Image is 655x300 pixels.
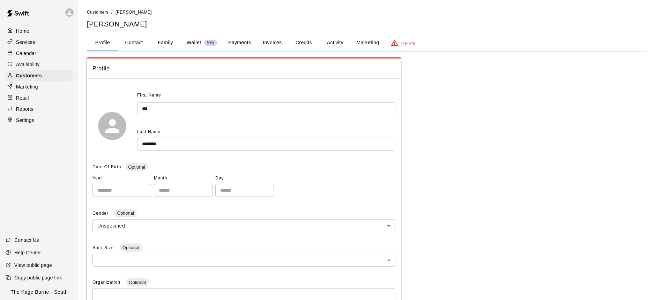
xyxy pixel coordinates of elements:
[16,106,34,113] p: Reports
[319,34,351,51] button: Activity
[92,211,110,216] span: Gender
[87,8,647,16] nav: breadcrumb
[137,129,161,134] span: Last Name
[215,173,274,184] span: Day
[6,82,73,92] a: Marketing
[92,219,395,232] div: Unspecified
[204,40,217,45] span: New
[92,245,116,250] span: Shirt Size
[6,104,73,114] a: Reports
[288,34,319,51] button: Credits
[16,83,38,90] p: Marketing
[111,8,113,16] li: /
[126,280,148,285] span: Optional
[92,164,121,169] span: Date Of Birth
[87,34,118,51] button: Profile
[116,10,152,15] span: [PERSON_NAME]
[401,40,416,47] p: Delete
[6,37,73,47] a: Services
[87,10,109,15] span: Customers
[92,280,122,285] span: Organization
[16,39,35,46] p: Services
[11,289,68,296] p: The Kage Barrie - South
[87,9,109,15] a: Customers
[14,237,39,244] p: Contact Us
[16,72,42,79] p: Customers
[6,70,73,81] a: Customers
[14,274,62,281] p: Copy public page link
[114,210,136,216] span: Optional
[6,115,73,125] a: Settings
[16,28,29,34] p: Home
[16,50,36,57] p: Calendar
[6,26,73,36] a: Home
[125,164,148,170] span: Optional
[87,34,647,51] div: basic tabs example
[16,117,34,124] p: Settings
[14,249,41,256] p: Help Center
[92,173,151,184] span: Year
[16,61,40,68] p: Availability
[256,34,288,51] button: Invoices
[154,173,213,184] span: Month
[118,34,150,51] button: Contact
[351,34,385,51] button: Marketing
[150,34,181,51] button: Family
[223,34,256,51] button: Payments
[92,64,395,73] span: Profile
[6,48,73,59] a: Calendar
[120,245,142,250] span: Optional
[187,39,201,46] p: Wallet
[14,262,52,269] p: View public page
[6,59,73,70] a: Availability
[87,20,647,29] h5: [PERSON_NAME]
[137,90,161,101] span: First Name
[6,93,73,103] a: Retail
[16,94,29,101] p: Retail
